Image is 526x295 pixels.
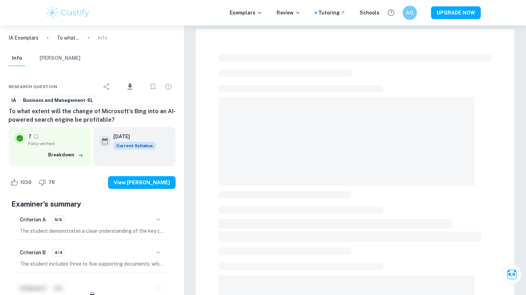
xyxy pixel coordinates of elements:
span: 5/5 [52,216,64,223]
button: Ask Clai [502,265,522,284]
span: IA [9,97,18,104]
span: Business and Management-SL [20,97,96,104]
a: Business and Management-SL [20,96,96,105]
p: To what extent will the change of Microsoft’s Bing into an AI-powered search engine be profitable? [57,34,79,42]
button: Breakdown [46,150,85,160]
button: AG [403,6,417,20]
h6: [DATE] [113,133,150,140]
span: 1039 [16,179,35,186]
button: [PERSON_NAME] [40,51,81,66]
div: Download [115,77,144,96]
p: Exemplars [230,9,262,17]
span: Fully verified [28,140,85,147]
div: Share [100,80,114,94]
div: Dislike [37,177,59,188]
button: View [PERSON_NAME] [108,176,176,189]
span: Research question [8,83,57,90]
h6: Criterion A [20,216,46,224]
p: Review [277,9,301,17]
span: 4/4 [52,249,65,256]
button: Info [8,51,25,66]
div: Report issue [161,80,176,94]
div: This exemplar is based on the current syllabus. Feel free to refer to it for inspiration/ideas wh... [113,142,156,150]
p: The student demonstrates a clear understanding of the key concept of change, as it is explored th... [20,227,164,235]
p: 7 [28,133,31,140]
p: The student includes three to five supporting documents, which are contemporary and published wit... [20,260,164,268]
a: IA [8,96,19,105]
a: Grade fully verified [33,133,39,140]
a: Schools [360,9,379,17]
span: 78 [45,179,59,186]
a: IA Exemplars [8,34,39,42]
div: Bookmark [146,80,160,94]
h6: Criterion B [20,249,46,256]
div: Like [8,177,35,188]
img: Clastify logo [46,6,90,20]
button: Help and Feedback [385,7,397,19]
h6: To what extent will the change of Microsoft’s Bing into an AI-powered search engine be profitable? [8,107,176,124]
button: UPGRADE NOW [431,6,481,19]
span: Current Syllabus [113,142,156,150]
h6: AG [406,9,414,17]
p: Info [98,34,107,42]
a: Tutoring [318,9,345,17]
h5: Examiner's summary [11,199,173,209]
